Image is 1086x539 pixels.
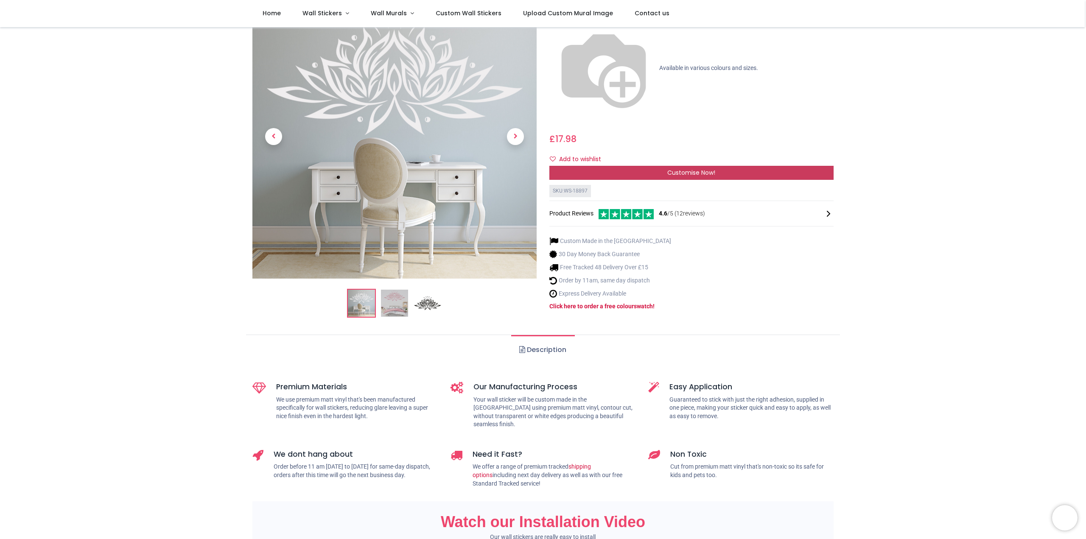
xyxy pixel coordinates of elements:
[252,37,295,236] a: Previous
[669,396,834,421] p: Guaranteed to stick with just the right adhesion, supplied in one piece, making your sticker quic...
[263,9,281,17] span: Home
[507,128,524,145] span: Next
[511,335,574,365] a: Description
[265,128,282,145] span: Previous
[549,185,591,197] div: SKU: WS-18897
[549,237,671,246] li: Custom Made in the [GEOGRAPHIC_DATA]
[550,156,556,162] i: Add to wishlist
[381,290,408,317] img: WS-18897-02
[302,9,342,17] span: Wall Stickers
[659,210,667,217] span: 4.6
[549,14,658,123] img: color-wheel.png
[348,290,375,317] img: Lotus Flower Floral Wall Sticker
[494,37,537,236] a: Next
[276,396,438,421] p: We use premium matt vinyl that's been manufactured specifically for wall stickers, reducing glare...
[659,209,705,218] span: /5 ( 12 reviews)
[549,250,671,259] li: 30 Day Money Back Guarantee
[1052,505,1078,531] iframe: Brevo live chat
[274,449,438,460] h5: We dont hang about
[549,303,634,310] a: Click here to order a free colour
[653,303,655,310] a: !
[473,449,636,460] h5: Need it Fast?
[659,64,758,71] span: Available in various colours and sizes.
[669,382,834,392] h5: Easy Application
[473,382,636,392] h5: Our Manufacturing Process
[549,133,577,145] span: £
[276,382,438,392] h5: Premium Materials
[371,9,407,17] span: Wall Murals
[473,463,636,488] p: We offer a range of premium tracked including next day delivery as well as with our free Standard...
[274,463,438,479] p: Order before 11 am [DATE] to [DATE] for same-day dispatch, orders after this time will go the nex...
[670,449,834,460] h5: Non Toxic
[549,208,834,219] div: Product Reviews
[549,152,608,167] button: Add to wishlistAdd to wishlist
[441,513,645,531] span: Watch our Installation Video
[670,463,834,479] p: Cut from premium matt vinyl that's non-toxic so its safe for kids and pets too.
[555,133,577,145] span: 17.98
[523,9,613,17] span: Upload Custom Mural Image
[549,289,671,298] li: Express Delivery Available
[549,276,671,285] li: Order by 11am, same day dispatch
[667,168,715,177] span: Customise Now!
[549,263,671,272] li: Free Tracked 48 Delivery Over £15
[473,396,636,429] p: Your wall sticker will be custom made in the [GEOGRAPHIC_DATA] using premium matt vinyl, contour ...
[436,9,501,17] span: Custom Wall Stickers
[635,9,669,17] span: Contact us
[634,303,653,310] a: swatch
[414,290,441,317] img: WS-18897-03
